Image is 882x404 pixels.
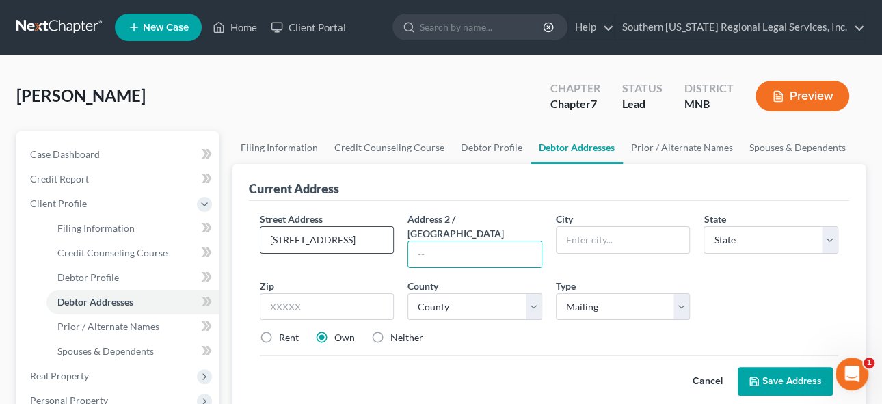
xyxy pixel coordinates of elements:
span: Case Dashboard [30,148,100,160]
input: XXXXX [260,293,395,321]
a: Filing Information [232,131,326,164]
span: Debtor Addresses [57,296,133,308]
div: Chapter [550,81,600,96]
a: Southern [US_STATE] Regional Legal Services, Inc. [615,15,865,40]
span: Street Address [260,213,323,225]
label: Address 2 / [GEOGRAPHIC_DATA] [407,212,542,241]
button: Preview [756,81,849,111]
span: City [556,213,573,225]
div: Lead [622,96,663,112]
label: Neither [390,331,423,345]
label: Type [556,279,576,293]
a: Spouses & Dependents [741,131,854,164]
a: Client Portal [264,15,353,40]
iframe: Intercom live chat [836,358,868,390]
div: MNB [684,96,734,112]
div: Chapter [550,96,600,112]
a: Help [568,15,614,40]
a: Debtor Addresses [46,290,219,314]
span: Filing Information [57,222,135,234]
a: Credit Counseling Course [46,241,219,265]
div: Status [622,81,663,96]
a: Filing Information [46,216,219,241]
span: New Case [143,23,189,33]
span: Spouses & Dependents [57,345,154,357]
input: -- [408,241,542,267]
button: Cancel [678,368,738,395]
input: Enter city... [557,227,690,253]
a: Debtor Profile [453,131,531,164]
label: Rent [279,331,299,345]
button: Save Address [738,367,833,396]
input: Enter street address [260,227,394,253]
a: Spouses & Dependents [46,339,219,364]
span: Client Profile [30,198,87,209]
span: State [704,213,725,225]
span: Real Property [30,370,89,381]
a: Case Dashboard [19,142,219,167]
a: Credit Report [19,167,219,191]
span: Debtor Profile [57,271,119,283]
a: Credit Counseling Course [326,131,453,164]
span: [PERSON_NAME] [16,85,146,105]
span: Zip [260,280,274,292]
input: Search by name... [420,14,545,40]
span: 7 [591,97,597,110]
span: Prior / Alternate Names [57,321,159,332]
a: Prior / Alternate Names [46,314,219,339]
span: Credit Report [30,173,89,185]
label: Own [334,331,355,345]
span: Credit Counseling Course [57,247,168,258]
span: County [407,280,438,292]
a: Prior / Alternate Names [623,131,741,164]
div: Current Address [249,180,339,197]
a: Debtor Profile [46,265,219,290]
a: Debtor Addresses [531,131,623,164]
a: Home [206,15,264,40]
div: District [684,81,734,96]
span: 1 [864,358,874,368]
